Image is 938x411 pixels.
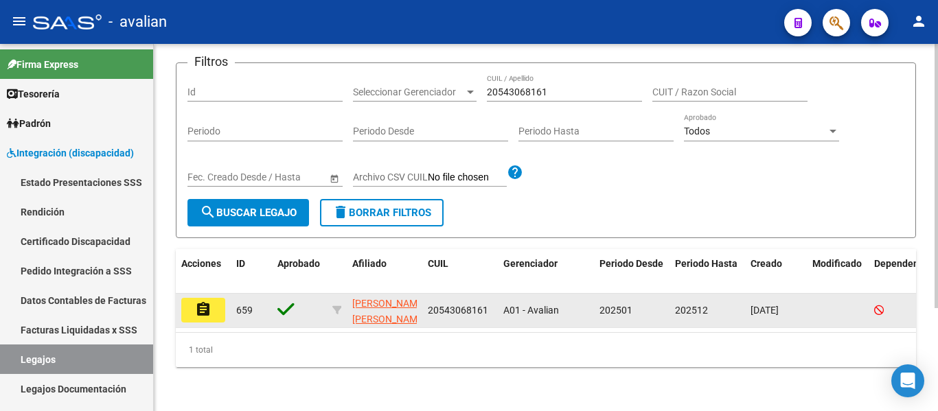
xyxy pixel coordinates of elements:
span: Archivo CSV CUIL [353,172,428,183]
span: CUIL [428,258,448,269]
span: - avalian [108,7,167,37]
input: Archivo CSV CUIL [428,172,507,184]
button: Buscar Legajo [187,199,309,226]
span: Tesorería [7,86,60,102]
datatable-header-cell: Gerenciador [498,249,594,294]
input: Start date [187,172,230,183]
datatable-header-cell: Periodo Desde [594,249,670,294]
span: ID [236,258,245,269]
span: Gerenciador [503,258,558,269]
datatable-header-cell: Periodo Hasta [670,249,745,294]
span: Periodo Desde [599,258,663,269]
span: A01 - Avalian [503,305,559,316]
span: [PERSON_NAME] [PERSON_NAME] [352,298,426,325]
span: [DATE] [751,305,779,316]
span: Dependencia [874,258,932,269]
h3: Filtros [187,52,235,71]
span: Buscar Legajo [200,207,297,219]
span: Periodo Hasta [675,258,737,269]
span: 20543068161 [428,305,488,316]
mat-icon: delete [332,204,349,220]
span: Acciones [181,258,221,269]
mat-icon: person [911,13,927,30]
span: 659 [236,305,253,316]
div: Open Intercom Messenger [891,364,924,397]
span: Aprobado [277,258,320,269]
div: 1 total [176,333,916,367]
datatable-header-cell: Aprobado [272,249,327,294]
span: Creado [751,258,782,269]
mat-icon: search [200,204,216,220]
datatable-header-cell: Afiliado [347,249,422,294]
span: Seleccionar Gerenciador [353,86,464,98]
span: 202501 [599,305,632,316]
span: Firma Express [7,57,78,72]
span: 202512 [675,305,708,316]
datatable-header-cell: Modificado [807,249,869,294]
mat-icon: menu [11,13,27,30]
span: Afiliado [352,258,387,269]
mat-icon: help [507,164,523,180]
mat-icon: assignment [195,301,211,318]
datatable-header-cell: CUIL [422,249,498,294]
datatable-header-cell: Creado [745,249,807,294]
button: Open calendar [327,171,341,185]
span: Todos [684,126,710,137]
span: Borrar Filtros [332,207,431,219]
datatable-header-cell: ID [231,249,272,294]
input: End date [242,172,309,183]
span: Integración (discapacidad) [7,145,134,161]
span: Padrón [7,116,51,131]
button: Borrar Filtros [320,199,444,226]
datatable-header-cell: Acciones [176,249,231,294]
span: Modificado [812,258,862,269]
